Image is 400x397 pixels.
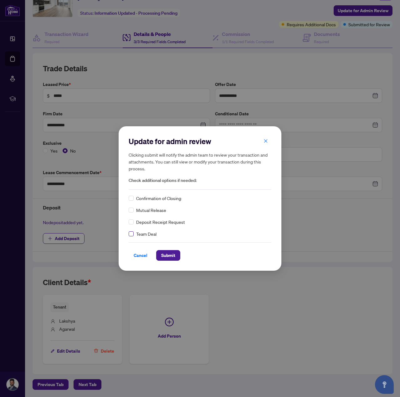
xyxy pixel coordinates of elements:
span: Check additional options if needed: [129,177,271,184]
h2: Update for admin review [129,136,271,146]
button: Submit [156,250,180,261]
span: Deposit Receipt Request [136,219,185,225]
button: Cancel [129,250,152,261]
span: Team Deal [136,230,156,237]
span: Submit [161,250,175,260]
span: close [264,139,268,143]
span: Confirmation of Closing [136,195,181,202]
h5: Clicking submit will notify the admin team to review your transaction and attachments. You can st... [129,151,271,172]
span: Mutual Release [136,207,166,214]
span: Cancel [134,250,147,260]
button: Open asap [375,375,394,394]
